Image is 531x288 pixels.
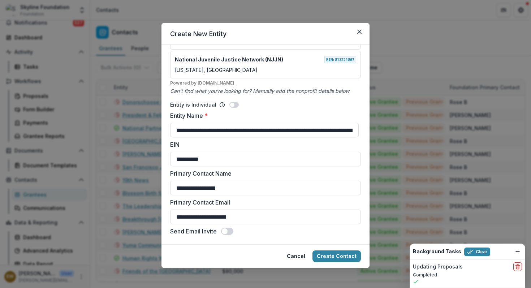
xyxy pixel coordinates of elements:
span: EIN: 813221807 [324,56,356,63]
button: Cancel [282,250,310,262]
button: Dismiss [513,247,522,256]
h2: Background Tasks [413,249,461,255]
p: Entity is Individual [170,101,216,108]
p: National Juvenile Justice Network (NJJN) [175,56,283,63]
div: National Juvenile Justice Network (NJJN)EIN:813221807[US_STATE], [GEOGRAPHIC_DATA] [170,51,361,78]
label: EIN [170,140,357,149]
h2: Updating Proposals [413,264,463,270]
p: Completed [413,272,522,278]
p: [US_STATE], [GEOGRAPHIC_DATA] [175,66,258,74]
button: Create Contact [312,250,361,262]
u: Powered by [170,80,361,86]
i: Can't find what you're looking for? Manually add the nonprofit details below [170,88,349,94]
label: Send Email Invite [170,227,217,236]
button: Close [354,26,365,38]
header: Create New Entity [161,23,370,45]
label: Primary Contact Name [170,169,357,178]
label: Entity Name [170,111,357,120]
a: [DOMAIN_NAME] [198,80,234,86]
button: Clear [464,248,490,256]
button: delete [513,262,522,271]
label: Primary Contact Email [170,198,357,207]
